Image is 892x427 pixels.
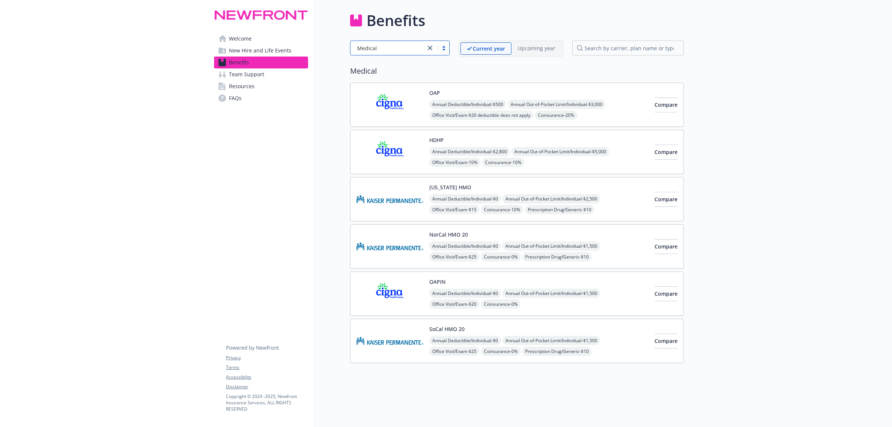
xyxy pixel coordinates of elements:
span: Compare [655,337,678,344]
a: Accessibility [226,374,308,381]
span: Coinsurance - 10% [481,205,523,214]
img: CIGNA carrier logo [356,89,423,121]
span: Coinsurance - 0% [481,252,521,261]
span: Coinsurance - 10% [482,158,524,167]
span: Office Visit/Exam - $20 [429,299,479,309]
a: New Hire and Life Events [214,45,308,57]
a: Terms [226,364,308,371]
span: Coinsurance - 20% [535,110,577,120]
span: Compare [655,101,678,108]
button: Compare [655,97,678,112]
span: Annual Deductible/Individual - $500 [429,100,506,109]
span: Upcoming year [511,42,562,55]
a: close [426,44,434,52]
span: Compare [655,290,678,297]
span: Welcome [229,33,252,45]
p: Current year [473,45,505,52]
span: Annual Deductible/Individual - $0 [429,289,501,298]
a: Welcome [214,33,308,45]
p: Upcoming year [518,44,555,52]
span: Benefits [229,57,249,68]
button: Compare [655,239,678,254]
span: Annual Out-of-Pocket Limit/Individual - $5,000 [511,147,609,156]
span: Annual Deductible/Individual - $0 [429,241,501,251]
span: Annual Out-of-Pocket Limit/Individual - $1,500 [502,241,600,251]
a: Disclaimer [226,383,308,390]
a: Privacy [226,354,308,361]
span: New Hire and Life Events [229,45,291,57]
a: Resources [214,80,308,92]
span: Annual Deductible/Individual - $0 [429,194,501,203]
span: Annual Out-of-Pocket Limit/Individual - $2,500 [502,194,600,203]
span: Coinsurance - 0% [481,347,521,356]
button: Compare [655,286,678,301]
span: Medical [357,44,377,52]
span: Office Visit/Exam - 10% [429,158,481,167]
span: Coinsurance - 0% [481,299,521,309]
span: Team Support [229,68,264,80]
img: Kaiser Permanente Insurance Company carrier logo [356,325,423,357]
button: Compare [655,334,678,349]
a: Team Support [214,68,308,80]
span: Annual Out-of-Pocket Limit/Individual - $1,500 [502,289,600,298]
a: Benefits [214,57,308,68]
span: Prescription Drug/Generic - $10 [525,205,594,214]
span: Prescription Drug/Generic - $10 [522,347,592,356]
button: HDHP [429,136,444,144]
span: Office Visit/Exam - $25 [429,347,479,356]
p: Copyright © 2024 - 2025 , Newfront Insurance Services, ALL RIGHTS RESERVED [226,393,308,412]
button: OAP [429,89,440,97]
span: FAQs [229,92,242,104]
img: CIGNA carrier logo [356,278,423,309]
span: Compare [655,196,678,203]
span: Resources [229,80,255,92]
button: NorCal HMO 20 [429,231,468,238]
span: Medical [354,44,422,52]
img: Kaiser Permanente Insurance Company carrier logo [356,183,423,215]
h2: Medical [350,65,684,77]
button: SoCal HMO 20 [429,325,465,333]
input: search by carrier, plan name or type [572,41,684,55]
button: OAPIN [429,278,446,286]
span: Annual Out-of-Pocket Limit/Individual - $1,500 [502,336,600,345]
button: Compare [655,145,678,160]
h1: Benefits [366,9,425,32]
button: Compare [655,192,678,207]
span: Prescription Drug/Generic - $10 [522,252,592,261]
span: Office Visit/Exam - $15 [429,205,479,214]
img: Kaiser Permanente Insurance Company carrier logo [356,231,423,262]
img: CIGNA carrier logo [356,136,423,168]
span: Office Visit/Exam - $20 deductible does not apply [429,110,533,120]
span: Annual Deductible/Individual - $2,800 [429,147,510,156]
span: Office Visit/Exam - $25 [429,252,479,261]
button: [US_STATE] HMO [429,183,471,191]
span: Compare [655,148,678,155]
span: Annual Out-of-Pocket Limit/Individual - $3,000 [508,100,605,109]
span: Annual Deductible/Individual - $0 [429,336,501,345]
a: FAQs [214,92,308,104]
span: Compare [655,243,678,250]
